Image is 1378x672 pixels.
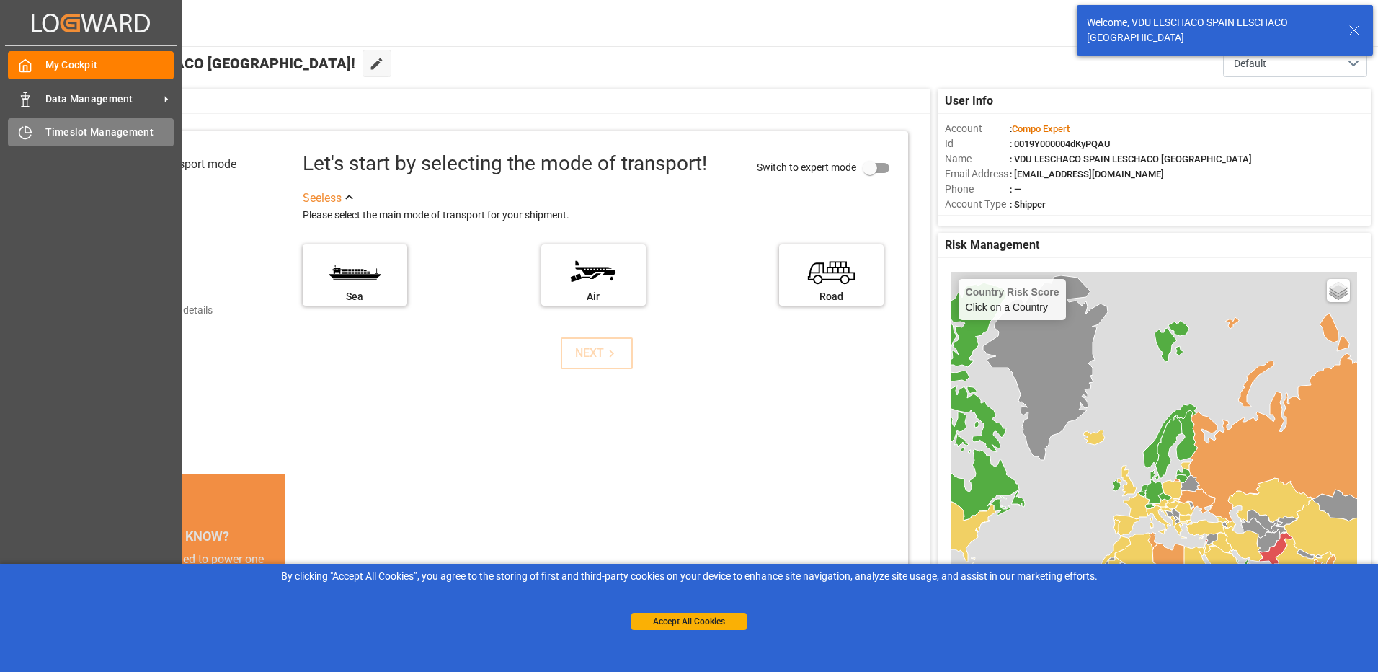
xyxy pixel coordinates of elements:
span: : 0019Y000004dKyPQAU [1010,138,1111,149]
button: open menu [1223,50,1367,77]
div: Welcome, VDU LESCHACO SPAIN LESCHACO [GEOGRAPHIC_DATA] [1087,15,1335,45]
span: My Cockpit [45,58,174,73]
div: NEXT [575,345,619,362]
span: Default [1234,56,1266,71]
h4: Country Risk Score [966,286,1059,298]
span: Phone [945,182,1010,197]
span: : Shipper [1010,199,1046,210]
span: Id [945,136,1010,151]
button: NEXT [561,337,633,369]
div: Sea [310,289,400,304]
div: By clicking "Accept All Cookies”, you agree to the storing of first and third-party cookies on yo... [10,569,1368,584]
a: Timeslot Management [8,118,174,146]
div: Let's start by selecting the mode of transport! [303,149,707,179]
span: : — [1010,184,1021,195]
span: Risk Management [945,236,1039,254]
div: Click on a Country [966,286,1059,313]
button: next slide / item [265,551,285,672]
span: Name [945,151,1010,167]
div: Add shipping details [123,303,213,318]
a: My Cockpit [8,51,174,79]
span: User Info [945,92,993,110]
span: Timeslot Management [45,125,174,140]
span: Email Address [945,167,1010,182]
span: : [EMAIL_ADDRESS][DOMAIN_NAME] [1010,169,1164,180]
span: Hello VDU LESCHACO [GEOGRAPHIC_DATA]! [60,50,355,77]
div: Please select the main mode of transport for your shipment. [303,207,898,224]
button: Accept All Cookies [631,613,747,630]
span: Account [945,121,1010,136]
span: Compo Expert [1012,123,1070,134]
span: Data Management [45,92,159,107]
span: Account Type [945,197,1010,212]
div: Air [548,289,639,304]
span: Switch to expert mode [757,161,856,172]
span: : VDU LESCHACO SPAIN LESCHACO [GEOGRAPHIC_DATA] [1010,154,1252,164]
div: See less [303,190,342,207]
a: Layers [1327,279,1350,302]
div: Road [786,289,876,304]
span: : [1010,123,1070,134]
